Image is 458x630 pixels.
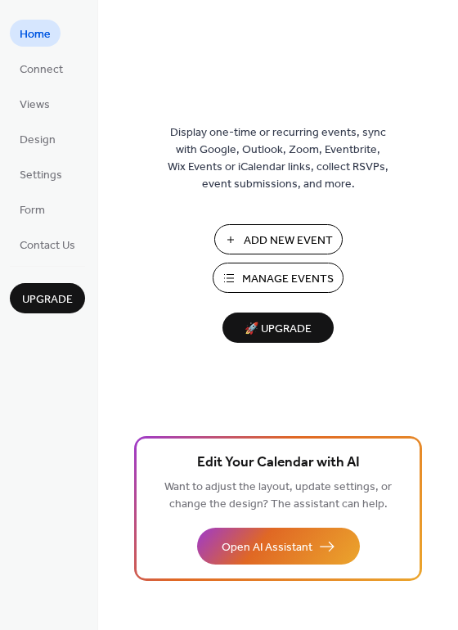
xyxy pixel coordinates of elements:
[20,132,56,149] span: Design
[232,318,324,340] span: 🚀 Upgrade
[10,125,65,152] a: Design
[197,528,360,565] button: Open AI Assistant
[10,160,72,187] a: Settings
[20,202,45,219] span: Form
[213,263,343,293] button: Manage Events
[10,55,73,82] a: Connect
[222,539,312,556] span: Open AI Assistant
[242,271,334,288] span: Manage Events
[20,167,62,184] span: Settings
[214,224,343,254] button: Add New Event
[20,26,51,43] span: Home
[20,61,63,79] span: Connect
[10,231,85,258] a: Contact Us
[10,90,60,117] a: Views
[168,124,388,193] span: Display one-time or recurring events, sync with Google, Outlook, Zoom, Eventbrite, Wix Events or ...
[10,20,61,47] a: Home
[20,237,75,254] span: Contact Us
[10,283,85,313] button: Upgrade
[22,291,73,308] span: Upgrade
[164,476,392,515] span: Want to adjust the layout, update settings, or change the design? The assistant can help.
[10,196,55,223] a: Form
[222,313,334,343] button: 🚀 Upgrade
[244,232,333,250] span: Add New Event
[20,97,50,114] span: Views
[197,452,360,475] span: Edit Your Calendar with AI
